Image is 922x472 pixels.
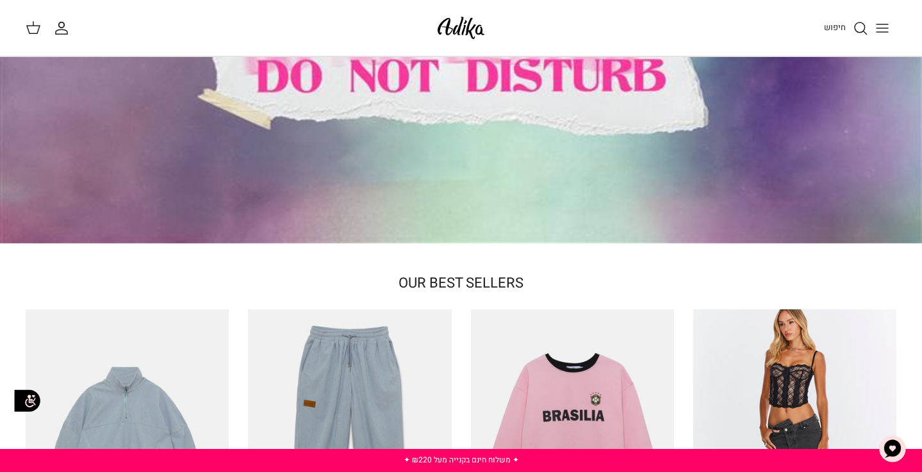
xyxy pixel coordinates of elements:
button: Toggle menu [868,14,896,42]
a: חיפוש [824,20,868,36]
a: OUR BEST SELLERS [399,273,523,293]
a: ✦ משלוח חינם בקנייה מעל ₪220 ✦ [404,454,519,466]
a: החשבון שלי [54,20,74,36]
button: צ'אט [873,430,912,468]
img: accessibility_icon02.svg [10,383,45,418]
span: חיפוש [824,21,846,33]
img: Adika IL [434,13,488,43]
